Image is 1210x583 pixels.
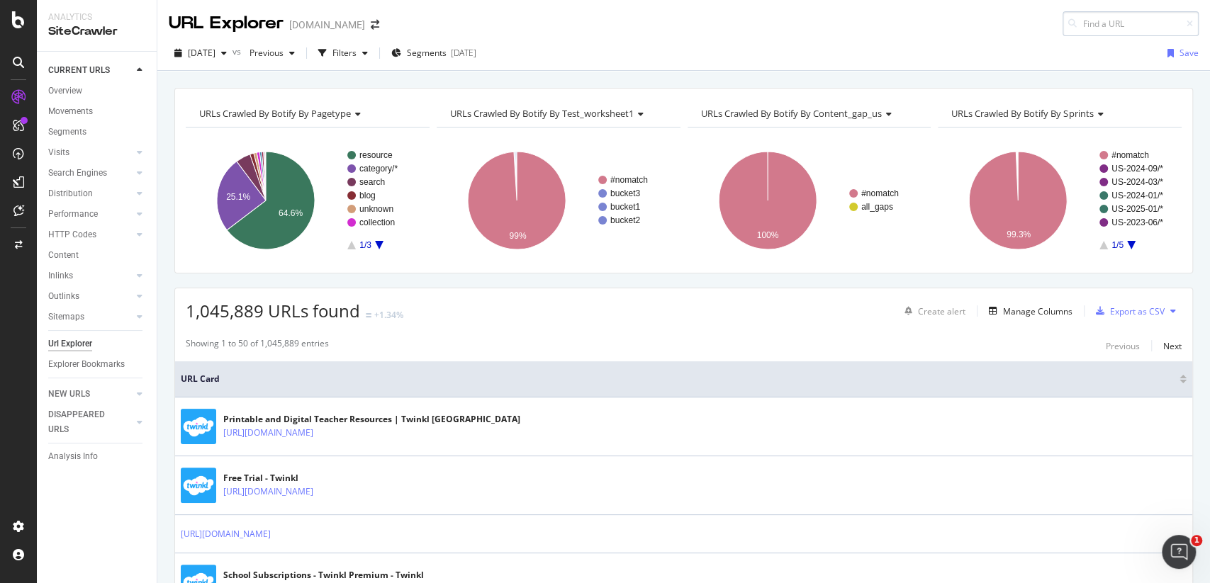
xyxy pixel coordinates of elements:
a: Performance [48,207,133,222]
text: 1/5 [1111,240,1124,250]
div: Search Engines [48,166,107,181]
div: Explorer Bookmarks [48,357,125,372]
div: SiteCrawler [48,23,145,40]
button: Segments[DATE] [386,42,482,64]
div: +1.34% [374,309,403,321]
button: Create alert [899,300,965,322]
div: Outlinks [48,289,79,304]
text: collection [359,217,395,227]
div: School Subscriptions - Twinkl Premium - Twinkl [223,569,424,582]
img: main image [181,409,216,444]
div: Analytics [48,11,145,23]
span: URL Card [181,373,1176,385]
div: Analysis Info [48,449,98,464]
div: NEW URLS [48,387,90,402]
h4: URLs Crawled By Botify By content_gap_us [698,102,919,125]
text: 100% [756,230,778,240]
div: Export as CSV [1110,305,1165,317]
button: Next [1163,337,1182,354]
button: Filters [313,42,374,64]
h4: URLs Crawled By Botify By test_worksheet1 [447,102,668,125]
a: Visits [48,145,133,160]
text: blog [359,191,376,200]
a: [URL][DOMAIN_NAME] [223,485,313,499]
a: Segments [48,125,147,140]
button: Export as CSV [1090,300,1165,322]
a: [URL][DOMAIN_NAME] [181,527,271,541]
div: Previous [1106,340,1140,352]
div: DISAPPEARED URLS [48,407,120,437]
text: bucket1 [610,202,640,212]
text: #nomatch [861,188,899,198]
a: Content [48,248,147,263]
text: 64.6% [279,208,303,218]
span: URLs Crawled By Botify By pagetype [199,107,351,120]
div: arrow-right-arrow-left [371,20,379,30]
div: Distribution [48,186,93,201]
h4: URLs Crawled By Botify By sprints [948,102,1169,125]
div: Printable and Digital Teacher Resources | Twinkl [GEOGRAPHIC_DATA] [223,413,520,426]
div: HTTP Codes [48,227,96,242]
div: Create alert [918,305,965,317]
div: Save [1180,47,1199,59]
span: URLs Crawled By Botify By sprints [951,107,1093,120]
div: Url Explorer [48,336,92,351]
button: Manage Columns [983,302,1072,319]
span: URLs Crawled By Botify By test_worksheet1 [450,107,634,120]
svg: A chart. [938,139,1182,262]
text: US-2024-03/* [1111,177,1163,187]
div: Sitemaps [48,310,84,324]
div: Next [1163,340,1182,352]
div: Visits [48,145,69,160]
a: CURRENT URLS [48,63,133,78]
text: 1/3 [359,240,371,250]
div: [DOMAIN_NAME] [289,18,365,32]
a: [URL][DOMAIN_NAME] [223,426,313,440]
div: Manage Columns [1003,305,1072,317]
button: Previous [1106,337,1140,354]
text: 99% [509,231,526,241]
text: US-2024-01/* [1111,191,1163,200]
img: Equal [366,313,371,317]
text: 25.1% [226,192,250,202]
svg: A chart. [186,139,430,262]
span: 1 [1191,535,1202,546]
div: CURRENT URLS [48,63,110,78]
div: Inlinks [48,268,73,283]
a: NEW URLS [48,387,133,402]
a: Analysis Info [48,449,147,464]
button: [DATE] [169,42,233,64]
text: US-2025-01/* [1111,204,1163,214]
a: Sitemaps [48,310,133,324]
a: Outlinks [48,289,133,304]
a: Inlinks [48,268,133,283]
h4: URLs Crawled By Botify By pagetype [196,102,417,125]
a: Url Explorer [48,336,147,351]
a: Search Engines [48,166,133,181]
svg: A chart. [688,139,931,262]
div: Content [48,248,79,263]
text: #nomatch [1111,150,1149,160]
span: Previous [244,47,284,59]
svg: A chart. [437,139,680,262]
div: Filters [332,47,357,59]
text: search [359,177,385,187]
a: DISAPPEARED URLS [48,407,133,437]
div: Free Trial - Twinkl [223,472,375,485]
text: bucket3 [610,188,640,198]
div: Performance [48,207,98,222]
span: vs [233,45,244,57]
span: 1,045,889 URLs found [186,299,360,322]
span: 2025 Oct. 3rd [188,47,215,59]
button: Previous [244,42,301,64]
span: Segments [407,47,447,59]
div: Movements [48,104,93,119]
img: main image [181,468,216,503]
text: US-2024-09/* [1111,164,1163,174]
div: Showing 1 to 50 of 1,045,889 entries [186,337,329,354]
text: US-2023-06/* [1111,217,1163,227]
a: Explorer Bookmarks [48,357,147,372]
